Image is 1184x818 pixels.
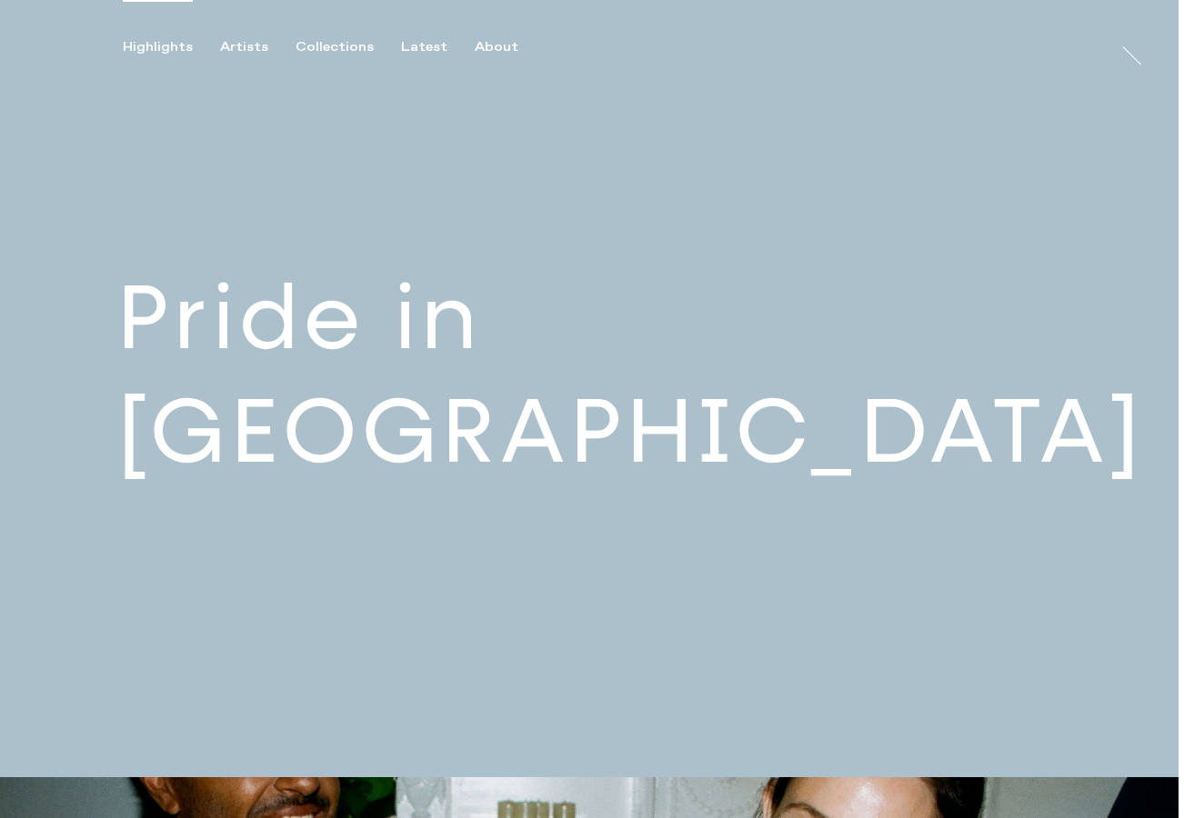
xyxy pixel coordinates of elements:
div: About [475,39,518,55]
button: About [475,39,546,55]
button: Collections [296,39,401,55]
div: Highlights [123,39,193,55]
div: Latest [401,39,447,55]
button: Highlights [123,39,220,55]
button: Artists [220,39,296,55]
div: Collections [296,39,374,55]
button: Latest [401,39,475,55]
div: Artists [220,39,268,55]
